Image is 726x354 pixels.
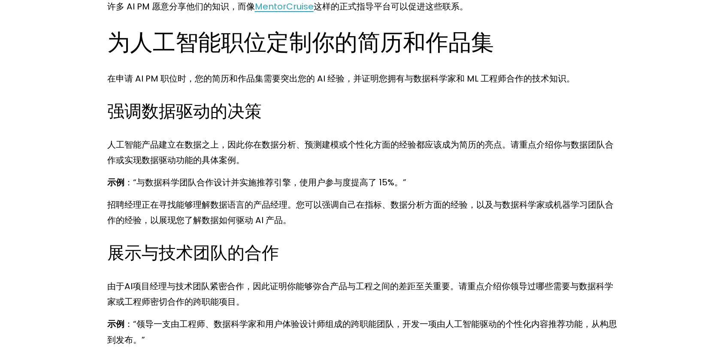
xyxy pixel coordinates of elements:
font: 示例 [107,318,124,330]
font: 展示与技术团队的合作 [107,241,279,265]
font: 由于AI项目经理与技术团队紧密合作，因此证明你能够弥合产品与工程之间的差距至关重要。请重点介绍你领导过哪些需要与数据科学家或工程师密切合作的跨职能项目。 [107,280,613,308]
font: 在申请 AI PM 职位时，您的简历和作品集需要突出您的 AI 经验，并证明您拥有与数据科学家和 ML 工程师合作的技术知识。 [107,73,575,85]
font: 许多 AI PM 愿意分享他们的知识，而像 [107,0,255,12]
font: 为人工智能职位定制你的简历和作品集 [107,27,494,58]
a: MentorCruise [255,0,314,12]
font: 这样的正式指导平台可以促进这些联系。 [314,0,468,12]
font: 人工智能产品建立在数据之上，因此你在数据分析、预测建模或个性化方面的经验都应该成为简历的亮点。请重点介绍你与数据团队合作或实现数据驱动功能的具体案例。 [107,139,614,166]
font: ：“与数据科学团队合作设计并实施推荐引擎，使用户参与度提高了 15%。” [124,176,406,188]
font: ：“领导一支由工程师、数据科学家和用户体验设计师组成的跨职能团队，开发一项由人工智能驱动的个性化内容推荐功能，从构思到发布。” [107,318,617,345]
font: 示例 [107,176,124,188]
font: 强调数据驱动的决策 [107,99,262,123]
font: 招聘经理正在寻找能够理解数据语言的产品经理。您可以强调自己在指标、数据分析方面的经验，以及与数据科学家或机器学习团队合作的经验，以展现您了解数据如何驱动 AI 产品。 [107,199,614,226]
